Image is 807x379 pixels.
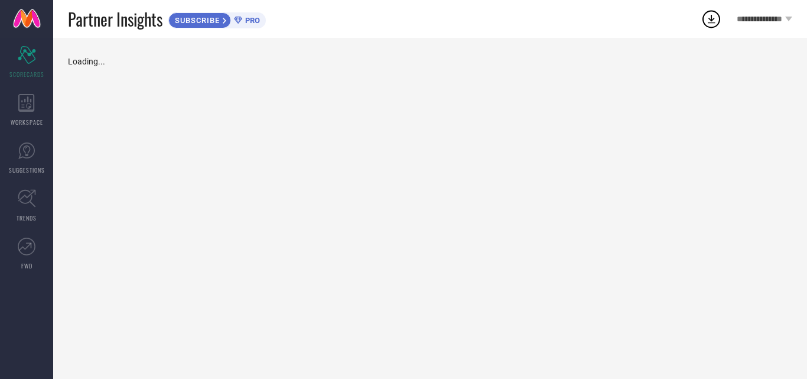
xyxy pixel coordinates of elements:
a: SUBSCRIBEPRO [168,9,266,28]
span: SUGGESTIONS [9,166,45,174]
span: FWD [21,261,32,270]
div: Open download list [701,8,722,30]
span: Partner Insights [68,7,162,31]
span: WORKSPACE [11,118,43,127]
span: Loading... [68,57,105,66]
span: SUBSCRIBE [169,16,223,25]
span: PRO [242,16,260,25]
span: SCORECARDS [9,70,44,79]
span: TRENDS [17,213,37,222]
